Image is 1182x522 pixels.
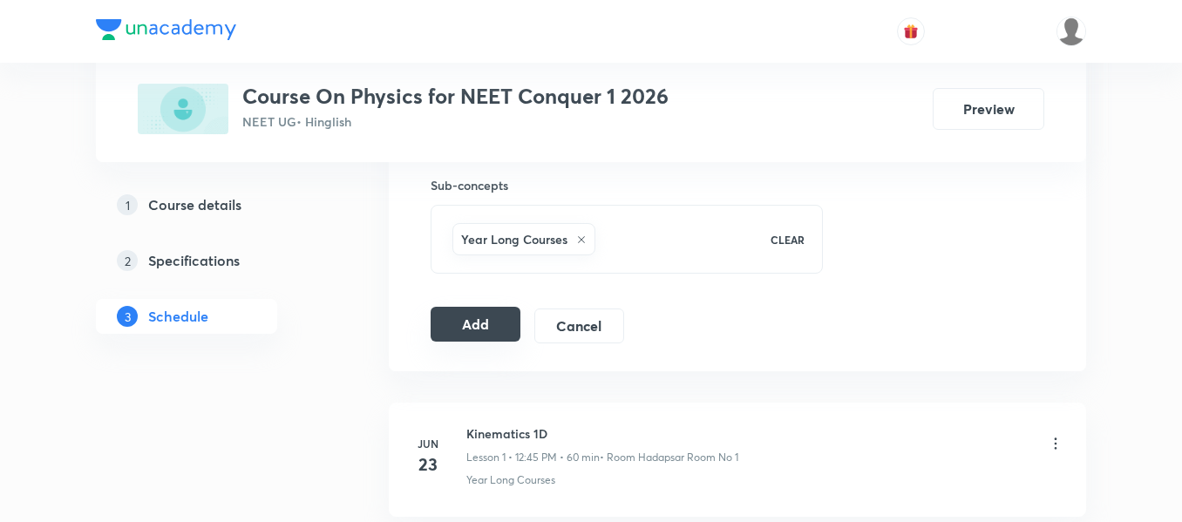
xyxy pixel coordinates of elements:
img: 5D5F9C19-4F91-4A7F-8D65-4A8640DBABBE_plus.png [138,84,228,134]
img: nikita patil [1056,17,1086,46]
button: Preview [933,88,1044,130]
a: 1Course details [96,187,333,222]
h3: Course On Physics for NEET Conquer 1 2026 [242,84,669,109]
a: Company Logo [96,19,236,44]
h5: Schedule [148,306,208,327]
h6: Year Long Courses [461,230,567,248]
button: Cancel [534,308,624,343]
h5: Course details [148,194,241,215]
p: NEET UG • Hinglish [242,112,669,131]
h6: Kinematics 1D [466,424,738,443]
img: Company Logo [96,19,236,40]
p: • Room Hadapsar Room No 1 [600,450,738,465]
button: avatar [897,17,925,45]
h4: 23 [411,451,445,478]
p: Year Long Courses [466,472,555,488]
a: 2Specifications [96,243,333,278]
img: avatar [903,24,919,39]
h6: Sub-concepts [431,176,823,194]
h6: Jun [411,436,445,451]
p: 2 [117,250,138,271]
button: Add [431,307,520,342]
p: 1 [117,194,138,215]
p: 3 [117,306,138,327]
p: Lesson 1 • 12:45 PM • 60 min [466,450,600,465]
p: CLEAR [771,232,805,247]
h5: Specifications [148,250,240,271]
